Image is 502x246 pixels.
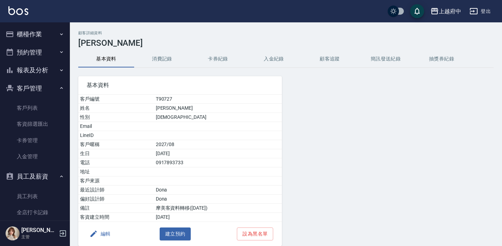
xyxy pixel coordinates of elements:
[78,51,134,67] button: 基本資料
[3,61,67,79] button: 報表及分析
[78,95,154,104] td: 客戶編號
[3,149,67,165] a: 入金管理
[78,195,154,204] td: 偏好設計師
[237,227,273,240] button: 設為黑名單
[154,186,282,195] td: Dona
[154,113,282,122] td: [DEMOGRAPHIC_DATA]
[410,4,424,18] button: save
[87,227,114,240] button: 編輯
[302,51,358,67] button: 顧客追蹤
[154,104,282,113] td: [PERSON_NAME]
[78,104,154,113] td: 姓名
[78,113,154,122] td: 性別
[21,234,57,240] p: 主管
[21,227,57,234] h5: [PERSON_NAME]
[439,7,461,16] div: 上越府中
[78,176,154,186] td: 客戶來源
[467,5,494,18] button: 登出
[3,204,67,220] a: 全店打卡記錄
[3,116,67,132] a: 客資篩選匯出
[190,51,246,67] button: 卡券紀錄
[78,122,154,131] td: Email
[78,167,154,176] td: 地址
[154,213,282,222] td: [DATE]
[3,25,67,43] button: 櫃檯作業
[154,95,282,104] td: T90727
[3,43,67,61] button: 預約管理
[78,204,154,213] td: 備註
[3,188,67,204] a: 員工列表
[3,79,67,97] button: 客戶管理
[428,4,464,19] button: 上越府中
[134,51,190,67] button: 消費記錄
[154,158,282,167] td: 0917893733
[154,140,282,149] td: 2027/08
[78,38,494,48] h3: [PERSON_NAME]
[78,149,154,158] td: 生日
[358,51,414,67] button: 簡訊發送紀錄
[8,6,28,15] img: Logo
[78,213,154,222] td: 客資建立時間
[78,158,154,167] td: 電話
[154,149,282,158] td: [DATE]
[78,131,154,140] td: LineID
[87,82,274,89] span: 基本資料
[3,167,67,186] button: 員工及薪資
[160,227,191,240] button: 建立預約
[78,140,154,149] td: 客戶暱稱
[78,186,154,195] td: 最近設計師
[3,100,67,116] a: 客戶列表
[414,51,470,67] button: 抽獎券紀錄
[246,51,302,67] button: 入金紀錄
[3,132,67,149] a: 卡券管理
[6,226,20,240] img: Person
[154,204,282,213] td: 摩美客資料轉移([DATE])
[78,31,494,35] h2: 顧客詳細資料
[154,195,282,204] td: Dona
